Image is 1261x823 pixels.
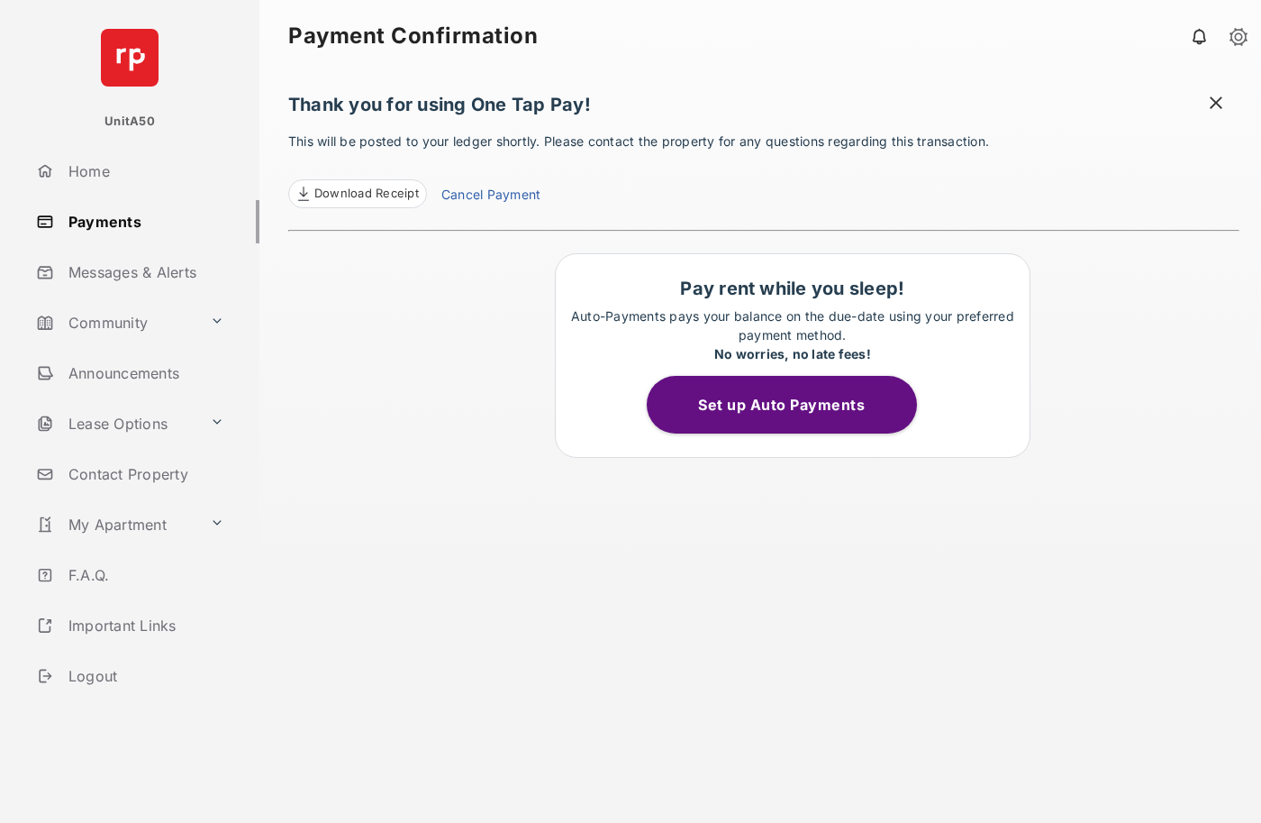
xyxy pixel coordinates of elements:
p: Auto-Payments pays your balance on the due-date using your preferred payment method. [565,306,1021,363]
button: Set up Auto Payments [647,376,917,434]
a: Contact Property [29,453,259,496]
img: svg+xml;base64,PHN2ZyB4bWxucz0iaHR0cDovL3d3dy53My5vcmcvMjAwMC9zdmciIHdpZHRoPSI2NCIgaGVpZ2h0PSI2NC... [101,29,159,87]
a: Announcements [29,352,259,395]
a: Download Receipt [288,179,427,208]
a: Payments [29,200,259,243]
h1: Pay rent while you sleep! [565,278,1021,299]
a: Lease Options [29,402,203,445]
a: My Apartment [29,503,203,546]
h1: Thank you for using One Tap Pay! [288,94,1239,124]
p: This will be posted to your ledger shortly. Please contact the property for any questions regardi... [288,132,1239,208]
span: Download Receipt [314,185,419,203]
a: Logout [29,654,259,698]
a: Home [29,150,259,193]
a: Messages & Alerts [29,251,259,294]
div: No worries, no late fees! [565,344,1021,363]
p: UnitA50 [104,113,155,131]
a: Set up Auto Payments [647,396,939,414]
a: Important Links [29,604,231,647]
a: Community [29,301,203,344]
strong: Payment Confirmation [288,25,538,47]
a: F.A.Q. [29,553,259,597]
a: Cancel Payment [441,185,540,208]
